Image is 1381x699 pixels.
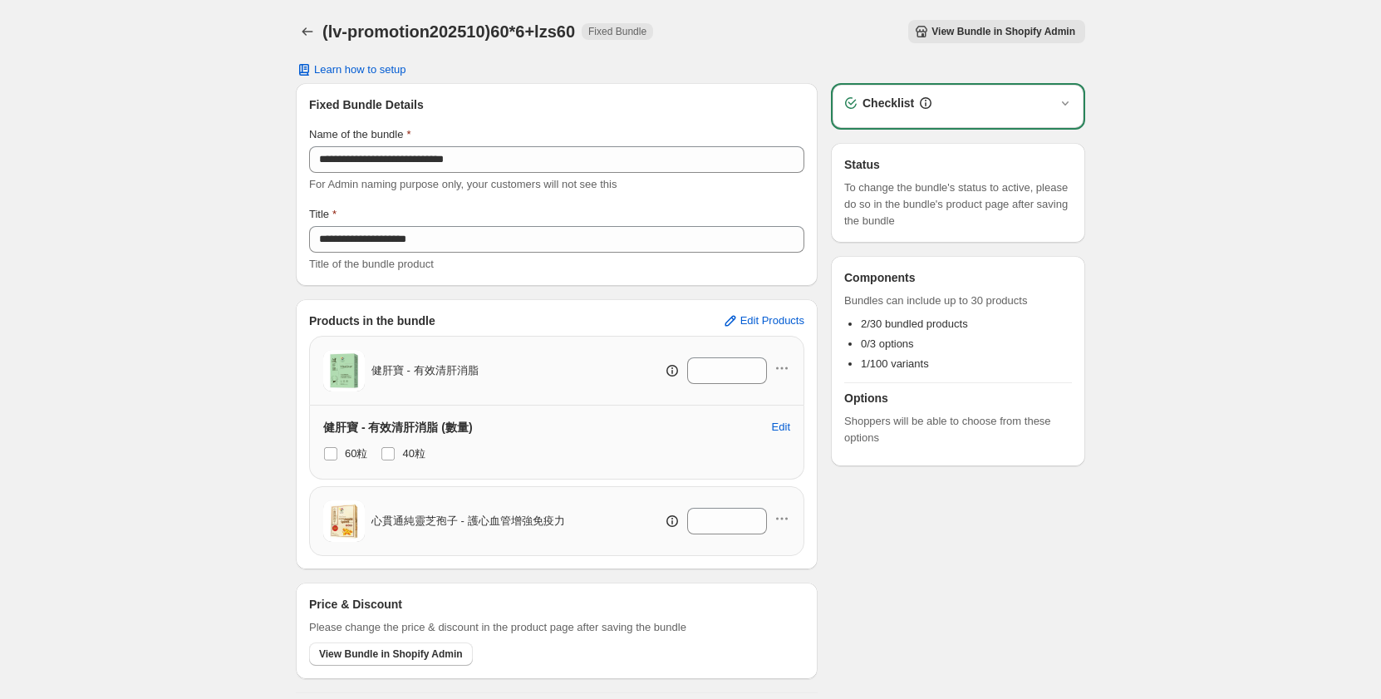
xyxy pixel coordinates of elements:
span: 60粒 [345,447,367,460]
button: Edit [762,414,800,441]
h3: Checklist [863,95,914,111]
span: 0/3 options [861,337,914,350]
label: Title [309,206,337,223]
button: View Bundle in Shopify Admin [309,642,473,666]
h3: Products in the bundle [309,313,435,329]
h3: 健肝寶 - 有效清肝消脂 (數量) [323,419,473,436]
span: View Bundle in Shopify Admin [319,647,463,661]
span: Please change the price & discount in the product page after saving the bundle [309,619,686,636]
span: Title of the bundle product [309,258,434,270]
span: 2/30 bundled products [861,318,968,330]
img: 心貫通純靈芝孢子 - 護心血管增強免疫力 [323,500,365,542]
span: Learn how to setup [314,63,406,76]
h3: Options [844,390,1072,406]
h3: Components [844,269,916,286]
span: 40粒 [402,447,425,460]
button: Edit Products [712,308,814,334]
button: Back [296,20,319,43]
img: 健肝寶 - 有效清肝消脂 [323,350,365,391]
span: Bundles can include up to 30 products [844,293,1072,309]
label: Name of the bundle [309,126,411,143]
span: To change the bundle's status to active, please do so in the bundle's product page after saving t... [844,180,1072,229]
h3: Status [844,156,1072,173]
h3: Price & Discount [309,596,402,613]
span: 心貫通純靈芝孢子 - 護心血管增強免疫力 [371,513,565,529]
span: 健肝寶 - 有效清肝消脂 [371,362,479,379]
button: View Bundle in Shopify Admin [908,20,1085,43]
h1: (lv-promotion202510)60*6+lzs60 [322,22,575,42]
span: Fixed Bundle [588,25,646,38]
span: Edit [772,421,790,434]
span: View Bundle in Shopify Admin [931,25,1075,38]
button: Learn how to setup [286,58,416,81]
span: Edit Products [740,314,804,327]
h3: Fixed Bundle Details [309,96,804,113]
span: For Admin naming purpose only, your customers will not see this [309,178,617,190]
span: Shoppers will be able to choose from these options [844,413,1072,446]
span: 1/100 variants [861,357,929,370]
